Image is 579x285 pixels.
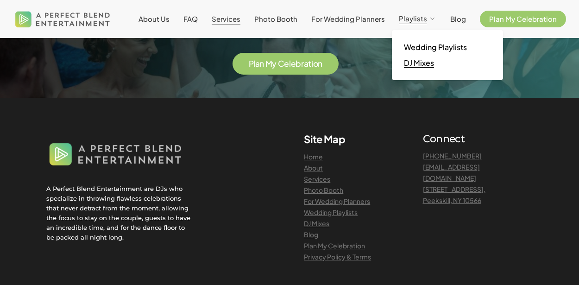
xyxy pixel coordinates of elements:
[304,164,323,172] a: About
[304,219,329,228] a: DJ Mixes
[212,14,240,23] span: Services
[423,185,485,204] a: [STREET_ADDRESS],Peekskill, NY 10566
[404,42,467,52] span: Wedding Playlists
[254,15,297,23] a: Photo Booth
[254,14,297,23] span: Photo Booth
[301,60,304,68] span: r
[13,4,113,34] img: A Perfect Blend Entertainment
[304,175,330,183] a: Services
[183,15,198,23] a: FAQ
[423,133,533,146] h4: Connect
[423,152,482,160] a: [PHONE_NUMBER]
[311,15,385,23] a: For Wedding Planners
[399,15,436,23] a: Playlists
[401,39,494,55] a: Wedding Playlists
[212,15,240,23] a: Services
[489,14,557,23] span: Plan My Celebration
[304,241,365,250] a: Plan My Celebration
[304,186,343,194] a: Photo Booth
[311,60,313,68] span: i
[255,60,260,68] span: a
[313,60,318,68] span: o
[423,163,480,182] a: [EMAIL_ADDRESS][DOMAIN_NAME]
[404,58,434,68] span: DJ Mixes
[450,14,466,23] span: Blog
[249,59,322,68] a: Plan My Celebration
[318,60,322,68] span: n
[284,60,289,68] span: e
[304,60,308,68] span: a
[311,14,385,23] span: For Wedding Planners
[249,60,254,68] span: P
[304,152,323,161] a: Home
[265,60,272,68] span: M
[304,208,358,216] a: Wedding Playlists
[46,184,192,242] p: A Perfect Blend Entertainment are DJs who specialize in throwing flawless celebrations that never...
[138,14,170,23] span: About Us
[272,60,277,68] span: y
[308,60,311,68] span: t
[253,60,255,68] span: l
[304,133,345,146] b: Site Map
[278,60,284,68] span: C
[291,60,296,68] span: e
[259,60,264,68] span: n
[450,15,466,23] a: Blog
[183,14,198,23] span: FAQ
[296,60,301,68] span: b
[289,60,291,68] span: l
[304,230,318,239] a: Blog
[138,15,170,23] a: About Us
[304,197,370,205] a: For Wedding Planners
[401,55,494,71] a: DJ Mixes
[304,253,371,261] a: Privacy Policy & Terms
[399,14,427,23] span: Playlists
[480,15,566,23] a: Plan My Celebration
